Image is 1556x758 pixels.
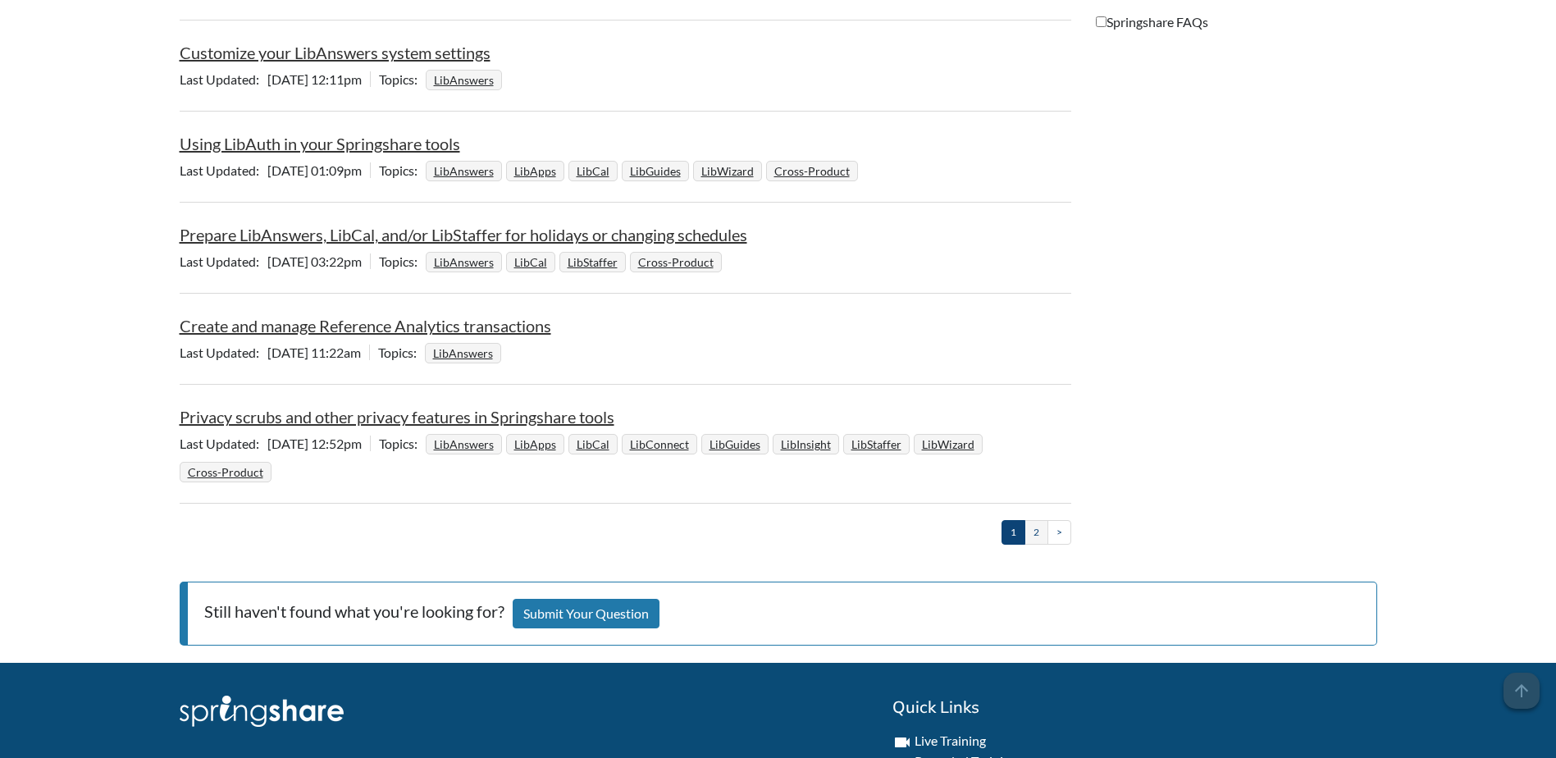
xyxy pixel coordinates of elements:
[180,436,987,479] ul: Topics
[849,432,904,456] a: LibStaffer
[180,162,370,178] span: [DATE] 01:09pm
[180,162,267,178] span: Last Updated
[627,159,683,183] a: LibGuides
[426,162,862,178] ul: Topics
[180,407,614,427] a: Privacy scrubs and other privacy features in Springshare tools
[180,43,491,62] a: Customize your LibAnswers system settings
[378,345,425,360] span: Topics
[180,71,370,87] span: [DATE] 12:11pm
[512,432,559,456] a: LibApps
[892,696,1377,719] h2: Quick Links
[512,159,559,183] a: LibApps
[431,432,496,456] a: LibAnswers
[426,71,506,87] ul: Topics
[512,250,550,274] a: LibCal
[778,432,833,456] a: LibInsight
[180,582,1377,646] p: Still haven't found what you're looking for?
[180,253,267,269] span: Last Updated
[431,250,496,274] a: LibAnswers
[180,345,369,360] span: [DATE] 11:22am
[1504,674,1540,694] a: arrow_upward
[707,432,763,456] a: LibGuides
[431,159,496,183] a: LibAnswers
[379,253,426,269] span: Topics
[379,162,426,178] span: Topics
[180,345,267,360] span: Last Updated
[1047,520,1071,544] a: >
[431,68,496,92] a: LibAnswers
[565,250,620,274] a: LibStaffer
[1002,520,1025,544] a: 1
[180,134,460,153] a: Using LibAuth in your Springshare tools
[185,460,266,484] a: Cross-Product
[180,316,551,336] a: Create and manage Reference Analytics transactions
[892,733,912,752] i: videocam
[379,71,426,87] span: Topics
[636,250,716,274] a: Cross-Product
[180,225,747,244] a: Prepare LibAnswers, LibCal, and/or LibStaffer for holidays or changing schedules
[915,733,986,748] a: Live Training
[1024,520,1048,544] a: 2
[513,599,659,629] a: Submit Your Question
[772,159,852,183] a: Cross-Product
[1096,16,1107,27] input: Springshare FAQs
[1504,673,1540,709] span: arrow_upward
[574,159,612,183] a: LibCal
[574,432,612,456] a: LibCal
[180,436,370,451] span: [DATE] 12:52pm
[627,432,691,456] a: LibConnect
[180,696,344,727] img: Springshare
[426,253,726,269] ul: Topics
[1096,13,1208,31] label: Springshare FAQs
[180,71,267,87] span: Last Updated
[1002,520,1071,544] ul: Pagination of search results
[180,436,267,451] span: Last Updated
[699,159,756,183] a: LibWizard
[180,253,370,269] span: [DATE] 03:22pm
[379,436,426,451] span: Topics
[919,432,977,456] a: LibWizard
[431,341,495,365] a: LibAnswers
[425,345,505,360] ul: Topics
